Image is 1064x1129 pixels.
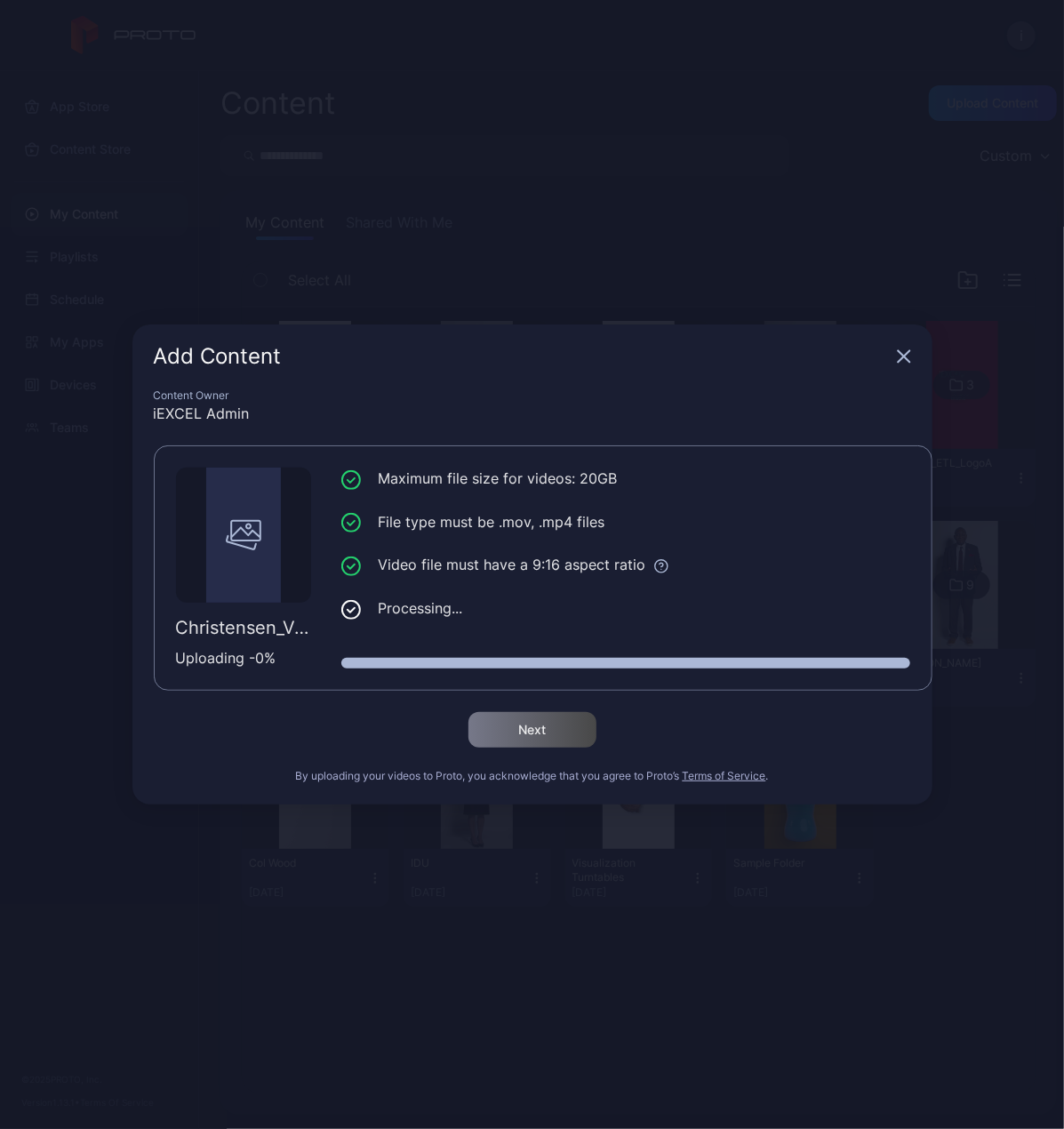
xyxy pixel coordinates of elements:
li: Maximum file size for videos: 20GB [341,468,910,490]
div: Christensen_Venema Lecture.mp4 [176,617,311,638]
li: File type must be .mov, .mp4 files [341,511,910,533]
div: iEXCEL Admin [154,403,911,424]
div: By uploading your videos to Proto, you acknowledge that you agree to Proto’s . [154,769,911,783]
button: Next [468,712,596,748]
li: Video file must have a 9:16 aspect ratio [341,554,910,576]
button: Terms of Service [683,769,766,783]
div: Add Content [154,346,890,367]
li: Processing... [341,597,910,620]
div: Next [518,723,546,737]
div: Uploading - 0 % [176,647,311,669]
div: Content Owner [154,388,911,403]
